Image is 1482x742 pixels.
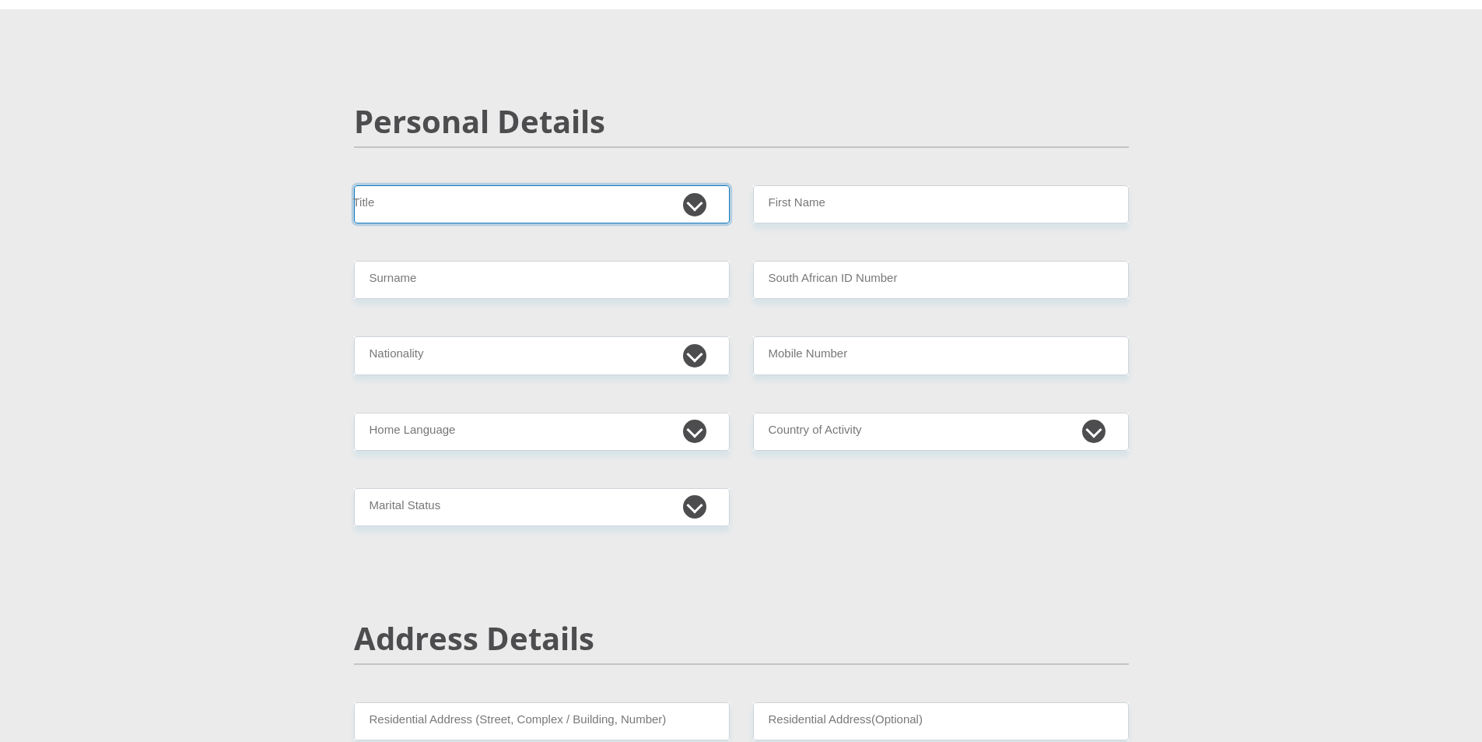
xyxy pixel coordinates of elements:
[753,336,1129,375] input: Contact Number
[753,702,1129,740] input: Address line 2 (Optional)
[753,261,1129,299] input: ID Number
[354,702,730,740] input: Valid residential address
[354,103,1129,140] h2: Personal Details
[753,185,1129,223] input: First Name
[354,620,1129,657] h2: Address Details
[354,261,730,299] input: Surname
